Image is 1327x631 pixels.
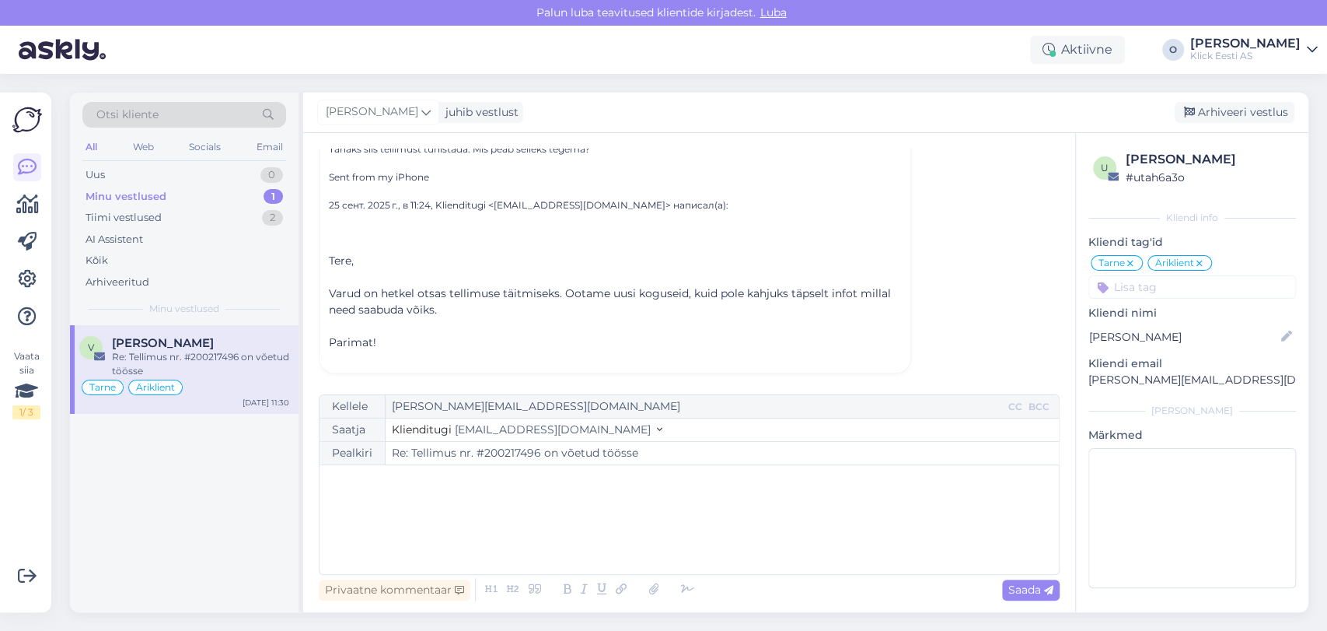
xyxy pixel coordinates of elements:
div: Uus [86,167,105,183]
button: Klienditugi [EMAIL_ADDRESS][DOMAIN_NAME] [392,422,662,438]
div: Saatja [320,419,386,441]
div: juhib vestlust [439,104,519,121]
input: Lisa nimi [1089,328,1278,345]
div: Minu vestlused [86,189,166,205]
span: [PERSON_NAME] [326,103,418,121]
blockquote: 25 сент. 2025 г., в 11:24, Klienditugi <[EMAIL_ADDRESS][DOMAIN_NAME]> написал(а): [329,198,901,226]
div: Sent from my iPhone [329,170,901,184]
div: Tahaks siis tellimust tühistada. Mis peab selleks tegema? [329,142,901,351]
p: Kliendi email [1088,356,1296,372]
div: Aktiivne [1030,36,1125,64]
div: Arhiveeri vestlus [1175,102,1294,123]
input: Recepient... [386,395,1005,418]
div: Klick Eesti AS [1190,50,1301,62]
a: [PERSON_NAME]Klick Eesti AS [1190,37,1318,62]
span: Parimat! [329,335,376,349]
span: Otsi kliente [96,107,159,123]
div: Tiimi vestlused [86,210,162,226]
img: Askly Logo [12,105,42,135]
div: [PERSON_NAME] [1088,404,1296,418]
input: Lisa tag [1088,275,1296,299]
div: # utah6a3o [1126,169,1291,186]
div: CC [1005,400,1025,414]
p: [PERSON_NAME][EMAIL_ADDRESS][DOMAIN_NAME] [1088,372,1296,388]
div: [PERSON_NAME] [1190,37,1301,50]
p: Kliendi nimi [1088,305,1296,321]
div: Arhiveeritud [86,275,149,290]
div: 1 [264,189,283,205]
span: Äriklient [1155,258,1194,268]
div: [PERSON_NAME] [1126,150,1291,169]
div: Kliendi info [1088,211,1296,225]
div: [DATE] 11:30 [243,397,289,408]
div: Kellele [320,395,386,418]
span: Tarne [89,383,116,392]
div: Re: Tellimus nr. #200217496 on võetud töösse [112,350,289,378]
div: BCC [1025,400,1053,414]
div: All [82,137,100,157]
input: Write subject here... [386,442,1059,464]
div: Pealkiri [320,442,386,464]
div: Web [130,137,157,157]
span: Varud on hetkel otsas tellimuse täitmiseks. Ootame uusi koguseid, kuid pole kahjuks täpselt infot... [329,286,891,317]
div: 0 [260,167,283,183]
p: Kliendi tag'id [1088,234,1296,251]
span: Minu vestlused [149,302,219,316]
div: Privaatne kommentaar [319,580,470,601]
span: Äriklient [136,383,175,392]
span: Klienditugi [392,422,452,436]
div: Socials [186,137,224,157]
span: Tarne [1098,258,1125,268]
span: Luba [756,5,791,19]
div: O [1162,39,1184,61]
p: Märkmed [1088,427,1296,443]
span: V [88,342,94,353]
div: AI Assistent [86,232,143,247]
span: Vladimir Katõhhin [112,336,214,350]
div: 1 / 3 [12,405,40,419]
span: [EMAIL_ADDRESS][DOMAIN_NAME] [455,422,651,436]
span: u [1101,162,1109,174]
div: Email [253,137,286,157]
div: Vaata siia [12,349,40,419]
div: Kõik [86,253,108,268]
div: 2 [262,210,283,226]
span: Saada [1008,583,1053,597]
span: Tere, [329,254,354,268]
